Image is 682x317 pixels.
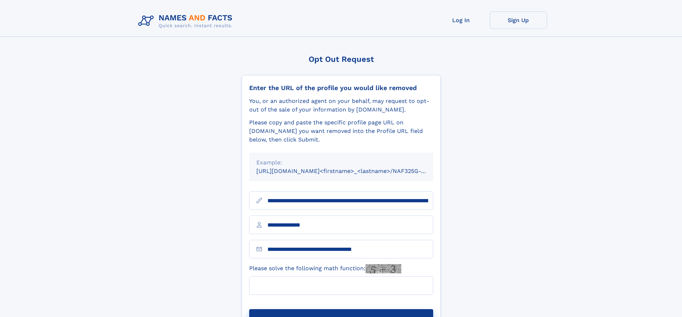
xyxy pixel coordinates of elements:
[256,168,447,174] small: [URL][DOMAIN_NAME]<firstname>_<lastname>/NAF325G-xxxxxxxx
[249,84,433,92] div: Enter the URL of the profile you would like removed
[490,11,547,29] a: Sign Up
[242,55,441,64] div: Opt Out Request
[256,158,426,167] div: Example:
[249,118,433,144] div: Please copy and paste the specific profile page URL on [DOMAIN_NAME] you want removed into the Pr...
[135,11,238,31] img: Logo Names and Facts
[249,264,401,273] label: Please solve the following math function:
[249,97,433,114] div: You, or an authorized agent on your behalf, may request to opt-out of the sale of your informatio...
[432,11,490,29] a: Log In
